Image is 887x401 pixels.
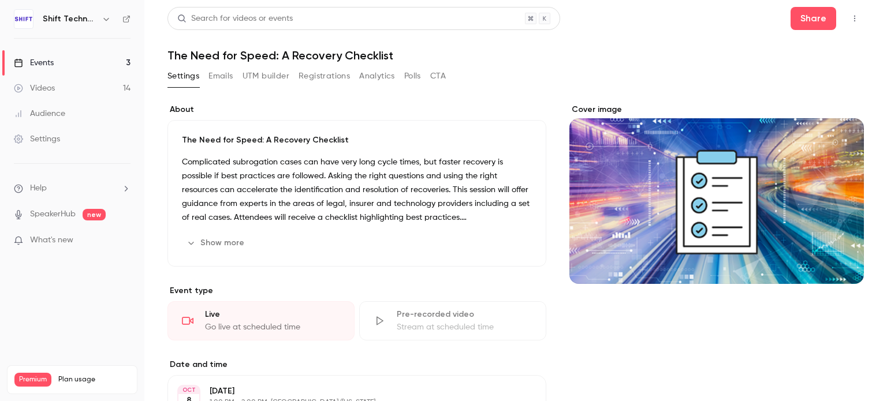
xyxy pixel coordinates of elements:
img: Shift Technology [14,10,33,28]
span: Plan usage [58,375,130,384]
span: new [83,209,106,220]
div: Go live at scheduled time [205,321,340,333]
div: Search for videos or events [177,13,293,25]
div: LiveGo live at scheduled time [167,301,355,340]
h1: The Need for Speed: A Recovery Checklist [167,48,864,62]
button: Analytics [359,67,395,85]
li: help-dropdown-opener [14,182,131,194]
button: Show more [182,234,251,252]
div: Stream at scheduled time [397,321,532,333]
a: SpeakerHub [30,208,76,220]
span: What's new [30,234,73,246]
div: Pre-recorded video [397,309,532,320]
h6: Shift Technology [43,13,97,25]
div: OCT [178,386,199,394]
button: UTM builder [243,67,289,85]
div: Audience [14,108,65,119]
p: [DATE] [210,385,485,397]
iframe: Noticeable Trigger [117,235,131,246]
p: Event type [167,285,546,297]
button: Polls [404,67,421,85]
span: Premium [14,373,51,387]
div: Pre-recorded videoStream at scheduled time [359,301,546,340]
label: Cover image [569,104,864,115]
button: Emails [208,67,233,85]
div: Videos [14,83,55,94]
span: Help [30,182,47,194]
button: CTA [430,67,446,85]
label: About [167,104,546,115]
div: Live [205,309,340,320]
section: Cover image [569,104,864,284]
div: Events [14,57,54,69]
p: The Need for Speed: A Recovery Checklist [182,134,532,146]
p: Complicated subrogation cases can have very long cycle times, but faster recovery is possible if ... [182,155,532,224]
button: Share [791,7,836,30]
label: Date and time [167,359,546,370]
div: Settings [14,133,60,145]
button: Registrations [299,67,350,85]
button: Settings [167,67,199,85]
